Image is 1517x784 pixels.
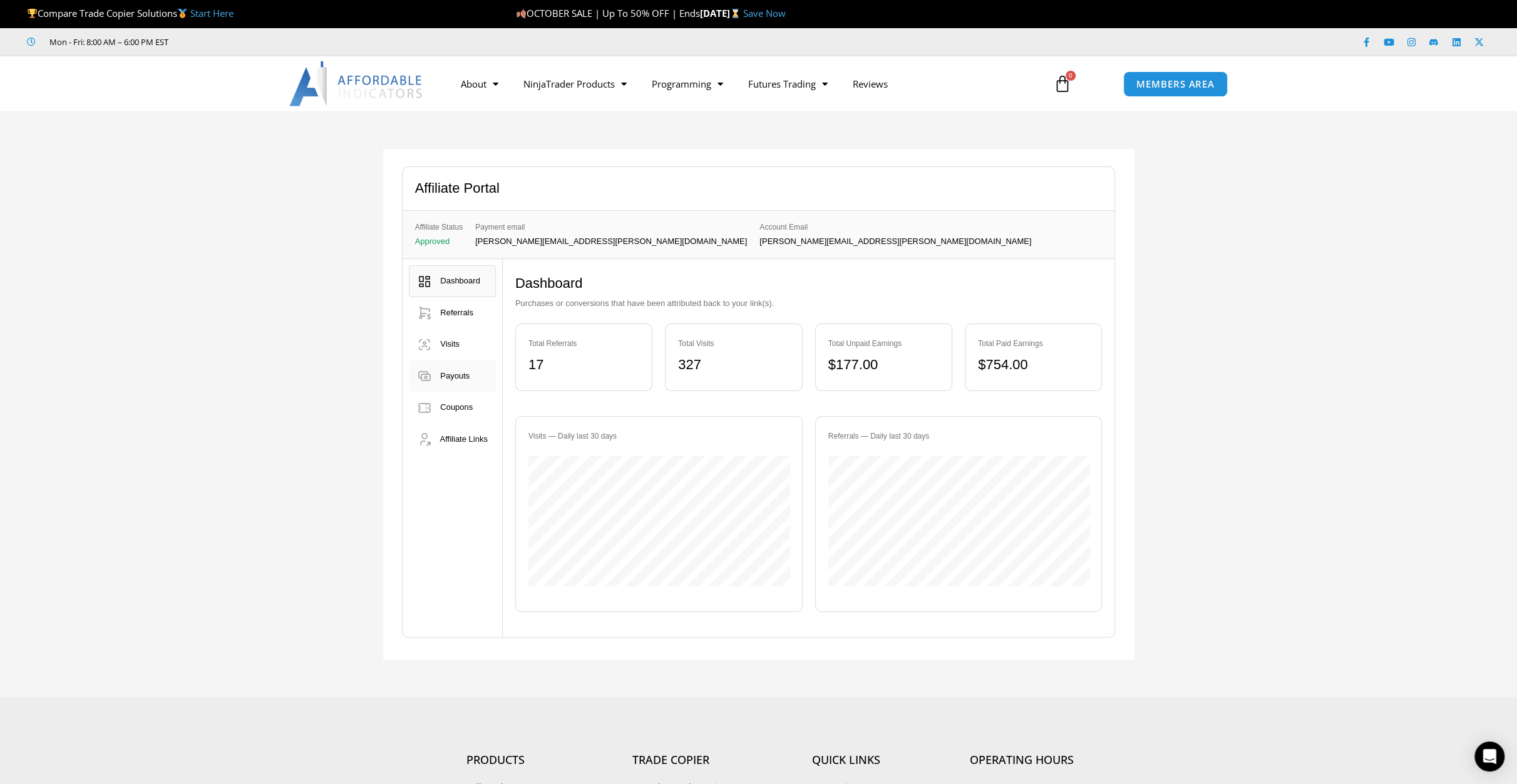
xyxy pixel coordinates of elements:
[528,337,639,350] div: Total Referrals
[828,357,836,372] span: $
[409,424,496,456] a: Affiliate Links
[978,337,1089,350] div: Total Paid Earnings
[415,237,463,246] p: Approved
[186,36,374,48] iframe: Customer reviews powered by Trustpilot
[415,220,463,234] span: Affiliate Status
[1136,79,1215,89] span: MEMBERS AREA
[448,69,1039,98] nav: Menu
[190,7,234,19] a: Start Here
[409,360,496,392] a: Payouts
[440,276,480,285] span: Dashboard
[828,429,1089,443] div: Referrals — Daily last 30 days
[440,402,473,412] span: Coupons
[528,352,639,378] div: 17
[27,7,234,19] span: Compare Trade Copier Solutions
[828,357,878,372] bdi: 177.00
[440,339,460,349] span: Visits
[978,357,1028,372] bdi: 754.00
[934,753,1109,767] h4: Operating Hours
[409,328,496,360] a: Visits
[700,7,743,19] strong: [DATE]
[511,69,639,98] a: NinjaTrader Products
[759,220,1031,234] span: Account Email
[731,9,740,18] img: ⌛
[409,297,496,329] a: Referrals
[515,275,1103,293] h2: Dashboard
[743,7,786,19] a: Save Now
[408,753,584,767] h4: Products
[759,753,934,767] h4: Quick Links
[409,265,496,297] a: Dashboard
[1066,71,1076,81] span: 0
[46,34,168,49] span: Mon - Fri: 8:00 AM – 6:00 PM EST
[584,753,759,767] h4: Trade Copier
[515,296,1103,311] p: Purchases or conversions that have been attributed back to your link(s).
[448,69,511,98] a: About
[828,337,939,350] div: Total Unpaid Earnings
[736,69,840,98] a: Futures Trading
[440,371,470,380] span: Payouts
[678,352,789,378] div: 327
[516,7,700,19] span: OCTOBER SALE | Up To 50% OFF | Ends
[415,180,500,198] h2: Affiliate Portal
[475,237,747,246] p: [PERSON_NAME][EMAIL_ADDRESS][PERSON_NAME][DOMAIN_NAME]
[440,434,487,444] span: Affiliate Links
[978,357,985,372] span: $
[759,237,1031,246] p: [PERSON_NAME][EMAIL_ADDRESS][PERSON_NAME][DOMAIN_NAME]
[28,9,37,18] img: 🏆
[1123,71,1228,97] a: MEMBERS AREA
[409,392,496,424] a: Coupons
[440,308,473,317] span: Referrals
[1035,66,1090,102] a: 0
[528,429,789,443] div: Visits — Daily last 30 days
[840,69,900,98] a: Reviews
[475,220,747,234] span: Payment email
[639,69,736,98] a: Programming
[517,9,526,18] img: 🍂
[178,9,187,18] img: 🥇
[1474,741,1504,771] div: Open Intercom Messenger
[289,61,424,106] img: LogoAI | Affordable Indicators – NinjaTrader
[678,337,789,350] div: Total Visits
